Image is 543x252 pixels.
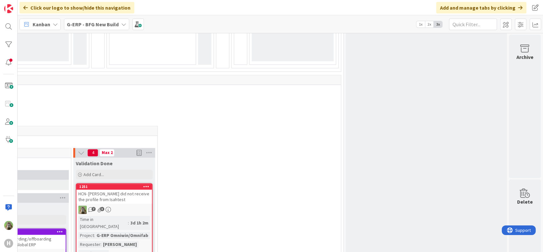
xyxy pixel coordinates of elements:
div: Click our logo to show/hide this navigation [20,2,134,13]
span: Support [13,1,29,9]
span: : [128,219,129,226]
div: Add and manage tabs by clicking [436,2,526,13]
div: Time in [GEOGRAPHIC_DATA] [78,216,128,230]
span: 1x [416,21,425,28]
div: Project [78,232,94,239]
div: Delete [517,198,533,206]
div: TT [76,206,152,214]
div: G-ERP Omniwin/Omnifab [95,232,150,239]
span: : [94,232,95,239]
span: Add Card... [83,172,104,177]
span: Kanban [33,20,50,28]
span: 4 [87,149,98,157]
div: HCN- [PERSON_NAME] did not receive the profile from Isahtest [76,190,152,204]
span: : [100,241,101,248]
div: Archive [516,53,533,61]
div: 1251HCN- [PERSON_NAME] did not receive the profile from Isahtest [76,184,152,204]
img: TT [78,206,87,214]
img: Visit kanbanzone.com [4,4,13,13]
div: Max 2 [101,151,113,154]
span: Validation Done [76,160,113,167]
div: [PERSON_NAME] [101,241,138,248]
div: 1251 [79,184,152,189]
span: 2x [425,21,434,28]
span: 3 [100,207,104,211]
input: Quick Filter... [449,19,497,30]
span: 7 [91,207,96,211]
div: H [4,239,13,248]
div: 3d 1h 2m [129,219,150,226]
b: G-ERP - BFG New Build [67,21,119,28]
span: 3x [434,21,442,28]
img: TT [4,221,13,230]
div: 1251 [76,184,152,190]
div: Requester [78,241,100,248]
